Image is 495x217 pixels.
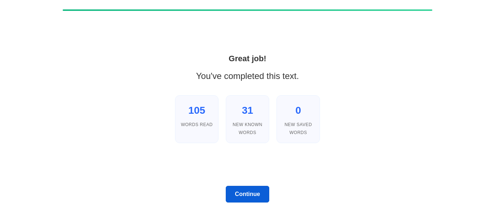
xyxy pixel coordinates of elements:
[229,121,266,137] div: New Known Words
[280,101,317,120] div: 0
[196,68,299,84] div: You've completed this text.
[229,101,266,120] div: 31
[196,51,299,66] div: Great job!
[178,101,215,120] div: 105
[226,186,269,203] button: Continue
[280,121,317,137] div: New Saved Words
[178,121,215,129] div: Words Read
[63,9,432,11] div: Reading progress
